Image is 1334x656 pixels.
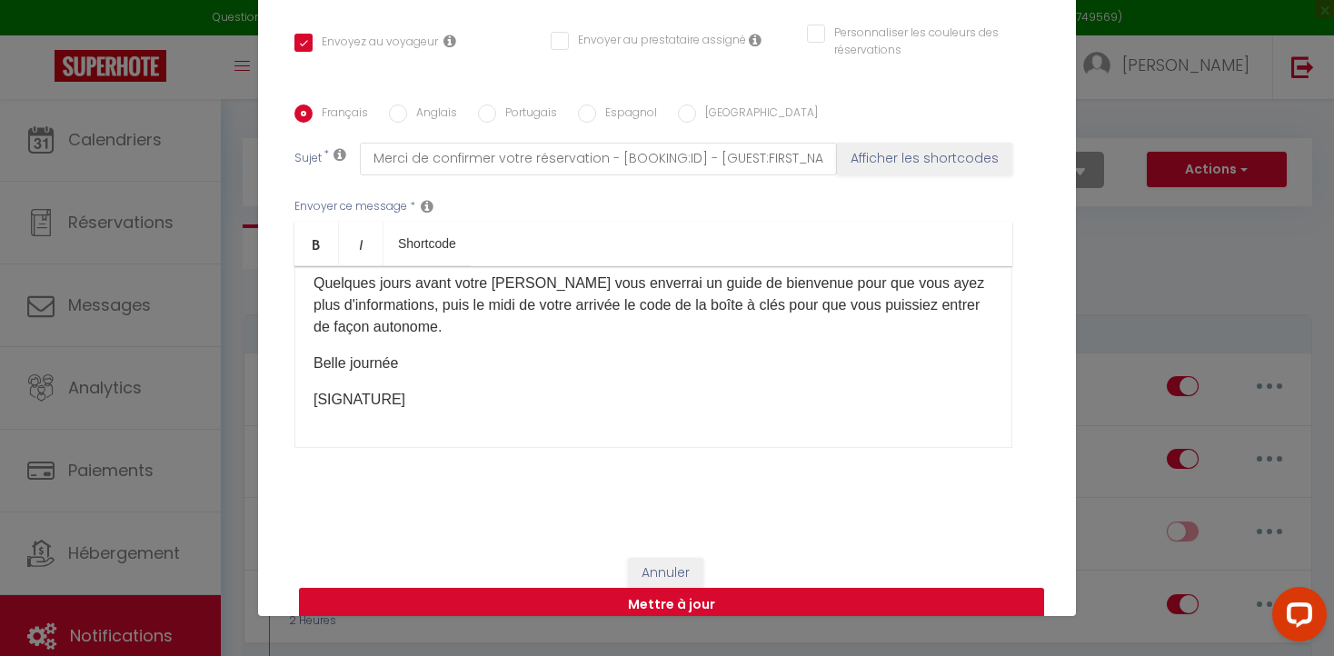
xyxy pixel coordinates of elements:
[314,273,993,338] p: Quelques jours avant votre [PERSON_NAME] vous enverrai un guide de bienvenue pour que vous ayez p...
[628,558,703,589] button: Annuler
[837,143,1012,175] button: Afficher les shortcodes
[294,198,407,215] label: Envoyer ce message
[313,104,368,124] label: Français
[314,389,993,411] p: [SIGNATURE]​
[333,147,346,162] i: Subject
[383,222,471,265] a: Shortcode
[443,34,456,48] i: Envoyer au voyageur
[294,222,339,265] a: Bold
[294,150,322,169] label: Sujet
[496,104,557,124] label: Portugais
[407,104,457,124] label: Anglais
[314,353,993,374] p: Belle journée
[421,199,433,214] i: Message
[339,222,383,265] a: Italic
[1258,580,1334,656] iframe: LiveChat chat widget
[299,588,1044,622] button: Mettre à jour
[596,104,657,124] label: Espagnol
[749,33,762,47] i: Envoyer au prestataire si il est assigné
[696,104,818,124] label: [GEOGRAPHIC_DATA]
